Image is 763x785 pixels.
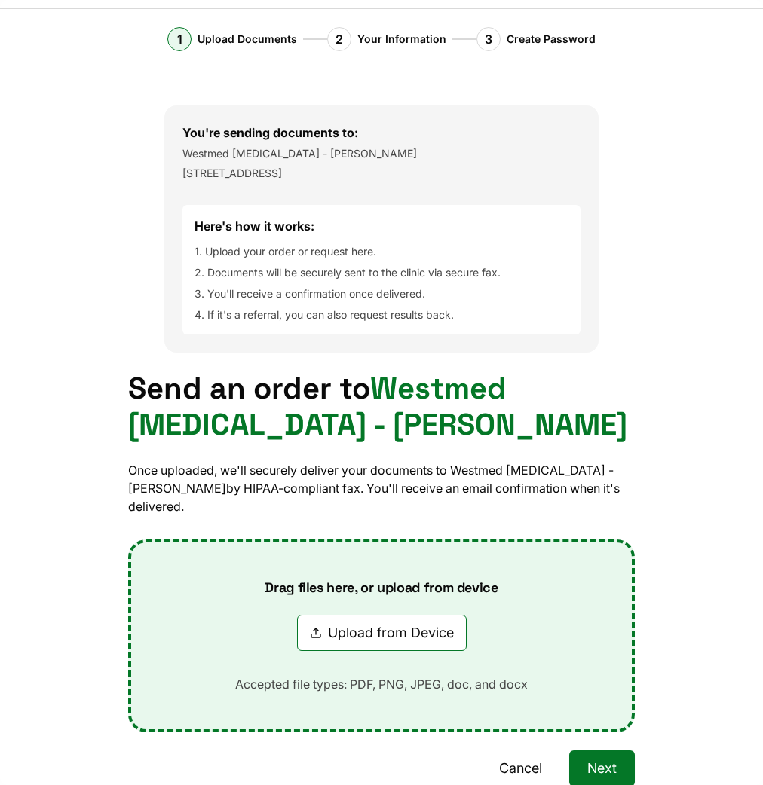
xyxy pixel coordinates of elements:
button: Upload from Device [297,615,467,651]
li: 1. Upload your order or request here. [195,244,568,259]
div: 2 [327,27,351,51]
li: 2. Documents will be securely sent to the clinic via secure fax. [195,265,568,280]
h1: Send an order to [128,371,635,443]
h3: You're sending documents to: [182,124,581,142]
div: 3 [476,27,501,51]
span: Westmed [MEDICAL_DATA] - [PERSON_NAME] [128,369,627,444]
h4: Here's how it works: [195,217,568,235]
p: [STREET_ADDRESS] [182,166,581,181]
span: Create Password [507,32,596,47]
p: Once uploaded, we'll securely deliver your documents to Westmed [MEDICAL_DATA] - [PERSON_NAME] by... [128,461,635,515]
li: 4. If it's a referral, you can also request results back. [195,307,568,322]
span: Your Information [357,32,446,47]
li: 3. You'll receive a confirmation once delivered. [195,286,568,301]
p: Accepted file types: PDF, PNG, JPEG, doc, and docx [211,675,552,693]
span: Upload Documents [198,32,297,47]
div: 1 [167,27,192,51]
p: Drag files here, or upload from device [241,579,522,597]
p: Westmed [MEDICAL_DATA] - [PERSON_NAME] [182,146,581,161]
